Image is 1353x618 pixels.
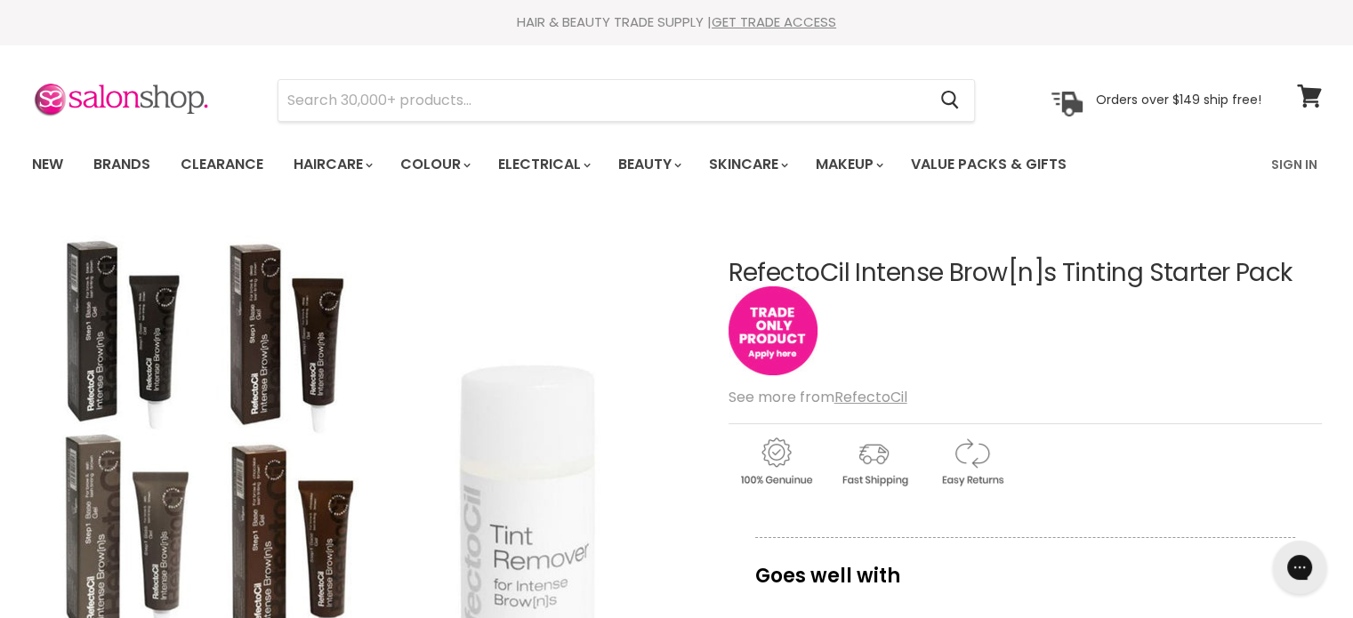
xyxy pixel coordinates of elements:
a: Skincare [696,146,799,183]
iframe: Gorgias live chat messenger [1264,534,1335,600]
img: tradeonly_small.jpg [729,286,817,375]
a: RefectoCil [834,387,907,407]
img: genuine.gif [729,435,823,489]
a: Beauty [605,146,692,183]
a: Brands [80,146,164,183]
img: returns.gif [924,435,1019,489]
p: Orders over $149 ship free! [1096,92,1261,108]
a: Colour [387,146,481,183]
a: Makeup [802,146,894,183]
button: Search [927,80,974,121]
p: Goes well with [755,537,1295,596]
a: Clearance [167,146,277,183]
a: Value Packs & Gifts [898,146,1080,183]
input: Search [278,80,927,121]
h1: RefectoCil Intense Brow[n]s Tinting Starter Pack [729,260,1322,287]
a: Haircare [280,146,383,183]
a: Electrical [485,146,601,183]
a: Sign In [1260,146,1328,183]
a: GET TRADE ACCESS [712,12,836,31]
div: HAIR & BEAUTY TRADE SUPPLY | [10,13,1344,31]
form: Product [278,79,975,122]
span: See more from [729,387,907,407]
ul: Main menu [19,139,1171,190]
img: shipping.gif [826,435,921,489]
nav: Main [10,139,1344,190]
a: New [19,146,77,183]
